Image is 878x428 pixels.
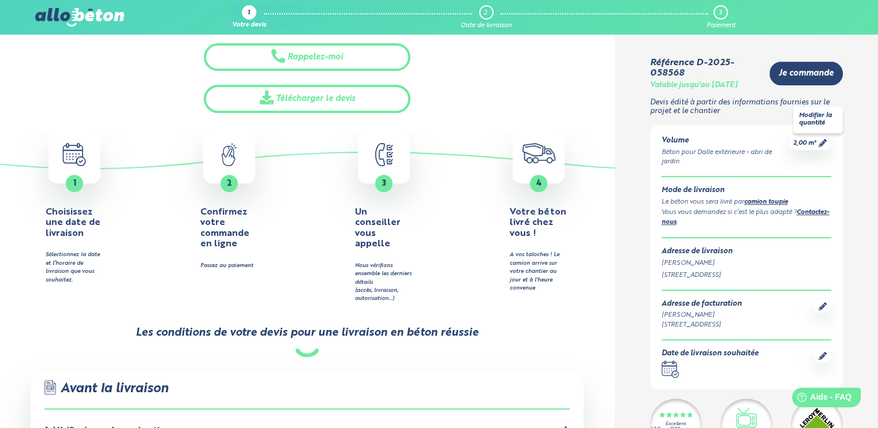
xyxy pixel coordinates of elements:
[662,247,832,256] div: Adresse de livraison
[35,8,124,27] img: allobéton
[650,99,843,115] p: Devis édité à partir des informations fournies sur le projet et le chantier
[204,43,410,72] button: Rappelez-moi
[706,5,735,29] a: 3 Paiement
[232,5,266,29] a: 1 Votre devis
[46,251,103,284] div: Sélectionnez la date et l’horaire de livraison que vous souhaitez.
[662,271,832,280] div: [STREET_ADDRESS]
[662,208,832,228] div: Vous vous demandez si c’est le plus adapté ? .
[769,62,843,85] a: Je commande
[355,207,413,250] h4: Un conseiller vous appelle
[650,81,738,90] div: Valable jusqu'au [DATE]
[44,380,570,410] div: Avant la livraison
[706,22,735,29] div: Paiement
[200,207,258,250] h4: Confirmez votre commande en ligne
[662,258,832,268] div: [PERSON_NAME]
[484,9,487,17] div: 2
[662,197,832,208] div: Le béton vous sera livré par
[510,207,567,239] h4: Votre béton livré chez vous !
[662,310,742,320] div: [PERSON_NAME]
[536,179,541,187] span: 4
[662,186,832,195] div: Mode de livraison
[793,139,816,148] span: 2,00 m³
[232,22,266,29] div: Votre devis
[227,179,232,187] span: 2
[662,137,789,145] div: Volume
[355,262,413,303] div: Nous vérifions ensemble les derniers détails (accès, livraison, autorisation…)
[662,148,789,167] div: Béton pour Dalle extérieure - abri de jardin
[662,320,742,330] div: [STREET_ADDRESS]
[662,300,742,309] div: Adresse de facturation
[200,262,258,270] div: Passez au paiement
[522,143,555,163] img: truck.c7a9816ed8b9b1312949.png
[155,132,304,271] a: 2 Confirmez votre commande en ligne Passez au paiement
[382,179,386,187] span: 3
[744,199,788,205] a: camion toupie
[204,85,410,113] a: Télécharger le devis
[650,58,761,79] div: Référence D-2025-058568
[662,350,759,358] div: Date de livraison souhaitée
[719,9,722,17] div: 3
[248,10,250,17] div: 1
[779,69,834,78] span: Je commande
[73,179,76,187] span: 1
[136,326,479,339] div: Les conditions de votre devis pour une livraison en béton réussie
[510,251,567,292] div: A vos taloches ! Le camion arrive sur votre chantier au jour et à l'heure convenue
[46,207,103,239] h4: Choisissez une date de livraison
[666,422,686,427] div: Excellent
[309,132,458,303] button: 3 Un conseiller vous appelle Nous vérifions ensemble les derniers détails(accès, livraison, autor...
[461,22,512,29] div: Date de livraison
[775,383,865,415] iframe: Help widget launcher
[461,5,512,29] a: 2 Date de livraison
